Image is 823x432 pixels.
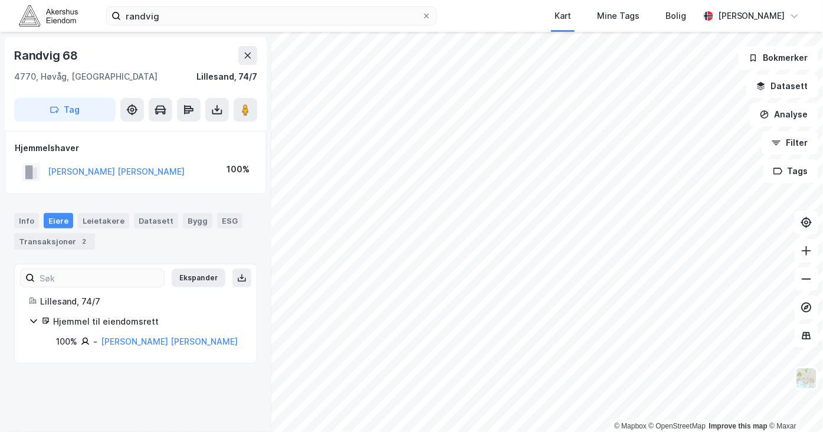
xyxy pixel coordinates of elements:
img: Z [795,367,818,390]
div: Eiere [44,213,73,228]
div: Kart [555,9,571,23]
div: Datasett [134,213,178,228]
button: Filter [762,131,818,155]
iframe: Chat Widget [764,375,823,432]
div: 100% [227,162,250,176]
div: - [93,335,97,349]
div: Kontrollprogram for chat [764,375,823,432]
div: 2 [78,235,90,247]
div: Mine Tags [597,9,640,23]
a: OpenStreetMap [649,422,706,430]
div: Lillesand, 74/7 [40,294,242,309]
div: Info [14,213,39,228]
input: Søk på adresse, matrikkel, gårdeiere, leietakere eller personer [121,7,422,25]
div: Bygg [183,213,212,228]
a: [PERSON_NAME] [PERSON_NAME] [101,336,238,346]
button: Bokmerker [739,46,818,70]
div: Leietakere [78,213,129,228]
div: 4770, Høvåg, [GEOGRAPHIC_DATA] [14,70,158,84]
div: Hjemmel til eiendomsrett [53,315,242,329]
div: Randvig 68 [14,46,80,65]
div: [PERSON_NAME] [718,9,785,23]
button: Ekspander [172,269,225,287]
a: Improve this map [709,422,768,430]
button: Analyse [750,103,818,126]
a: Mapbox [614,422,647,430]
button: Datasett [746,74,818,98]
div: Lillesand, 74/7 [196,70,257,84]
button: Tag [14,98,116,122]
div: 100% [56,335,77,349]
div: Hjemmelshaver [15,141,257,155]
div: Transaksjoner [14,233,95,250]
div: ESG [217,213,242,228]
input: Søk [35,269,164,287]
div: Bolig [665,9,686,23]
img: akershus-eiendom-logo.9091f326c980b4bce74ccdd9f866810c.svg [19,5,78,26]
button: Tags [763,159,818,183]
